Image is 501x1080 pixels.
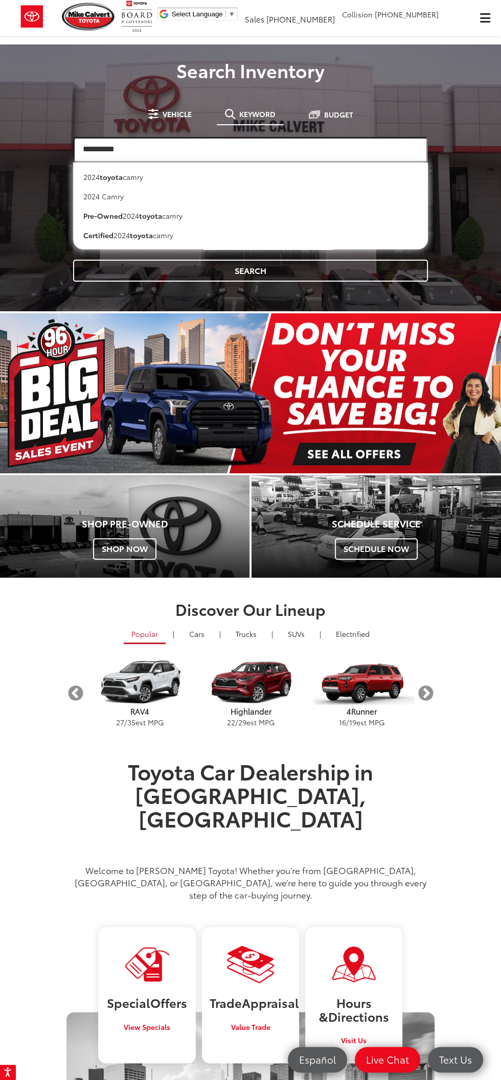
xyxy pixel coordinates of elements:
img: Visit Our Dealership [227,945,274,983]
span: 27 [116,717,124,727]
span: Visit Us [341,1035,367,1045]
span: Sales [245,13,264,25]
span: View Specials [124,1022,170,1032]
img: Toyota Highlander [198,660,303,705]
span: Select Language [172,10,223,18]
a: Schedule Service Schedule Now [252,475,501,578]
span: Español [294,1053,341,1066]
aside: carousel [66,651,435,736]
li: | [217,629,223,639]
p: / est MPG [195,717,306,727]
a: Popular [124,625,166,644]
button: Next [417,684,435,702]
h2: Discover Our Lineup [66,601,435,617]
a: Electrified [328,625,377,642]
span: Keyword [239,110,276,118]
span: Collision [342,9,373,19]
span: 22 [227,717,235,727]
li: 2024 camry [73,163,428,187]
span: 16 [339,717,346,727]
button: Previous [66,684,84,702]
a: Cars [181,625,212,642]
p: RAV4 [84,706,195,717]
span: 29 [238,717,246,727]
span: ▼ [229,10,235,18]
span: Schedule Now [335,538,418,560]
h3: Hours & Directions [313,996,395,1023]
li: 2024 camry [73,187,428,206]
span: 35 [127,717,135,727]
span: Budget [324,111,353,118]
a: Text Us [428,1047,483,1072]
a: Trucks [228,625,264,642]
h4: Shop Pre-Owned [8,519,242,529]
p: / est MPG [306,717,417,727]
div: Toyota [252,475,501,578]
span: ​ [225,10,226,18]
b: toyota [130,230,153,240]
p: / est MPG [84,717,195,727]
h3: Search Inventory [8,60,493,80]
li: | [170,629,177,639]
a: Hours &Directions Visit Us [305,927,402,1063]
h1: Toyota Car Dealership in [GEOGRAPHIC_DATA], [GEOGRAPHIC_DATA] [66,759,435,854]
img: Toyota RAV4 [87,660,192,705]
li: | [317,629,324,639]
h3: Trade Appraisal [210,996,291,1009]
li: 2024 camry [73,206,428,225]
li: camry [73,245,428,264]
a: SUVs [280,625,312,642]
span: Vehicle [163,110,192,118]
span: Live Chat [361,1053,414,1066]
a: SpecialOffers View Specials [98,927,195,1063]
p: Highlander [195,706,306,717]
span: 19 [349,717,356,727]
p: 4Runner [306,706,417,717]
a: Select Language​ [172,10,235,18]
span: Shop Now [93,538,156,560]
img: Mike Calvert Toyota [62,3,116,31]
h3: Special Offers [106,996,188,1009]
h4: Schedule Service [259,519,493,529]
li: | [269,629,276,639]
a: Live Chat [355,1047,420,1072]
a: Español [288,1047,347,1072]
img: Visit Our Dealership [330,945,377,983]
b: certified [83,230,113,240]
p: Welcome to [PERSON_NAME] Toyota! Whether you’re from [GEOGRAPHIC_DATA], [GEOGRAPHIC_DATA], or [GE... [66,864,435,901]
a: TradeAppraisal Value Trade [202,927,299,1063]
span: [PHONE_NUMBER] [375,9,439,19]
img: Toyota 4Runner [309,660,414,705]
b: toyota [139,211,162,221]
span: Value Trade [231,1022,270,1032]
li: 2024 camry [73,225,428,245]
ul: Search Suggestions [73,163,428,249]
b: toyota [100,172,123,182]
img: Visit Our Dealership [124,945,171,983]
a: Search [73,260,428,282]
span: [PHONE_NUMBER] [266,13,335,25]
span: Text Us [434,1053,477,1066]
b: pre-owned [83,211,123,221]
